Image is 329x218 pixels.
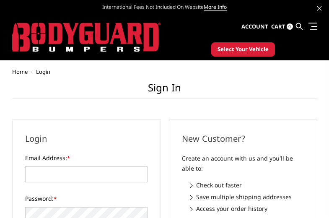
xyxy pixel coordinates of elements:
[241,23,268,30] span: Account
[271,16,293,38] a: Cart 0
[182,132,304,145] h2: New Customer?
[241,16,268,38] a: Account
[12,23,161,52] img: BODYGUARD BUMPERS
[287,23,293,30] span: 0
[12,83,317,99] h1: Sign in
[218,45,269,54] span: Select Your Vehicle
[25,153,148,162] label: Email Address:
[190,192,304,201] li: Save multiple shipping addresses
[190,204,304,213] li: Access your order history
[36,68,50,75] span: Login
[12,68,28,75] a: Home
[25,194,148,203] label: Password:
[190,181,304,189] li: Check out faster
[211,42,275,57] button: Select Your Vehicle
[25,132,148,145] h2: Login
[271,23,285,30] span: Cart
[182,153,304,174] p: Create an account with us and you'll be able to:
[204,3,227,11] a: More Info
